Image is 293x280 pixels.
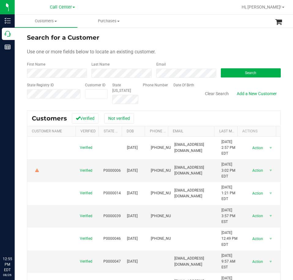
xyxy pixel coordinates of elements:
span: Customers [32,115,67,122]
span: select [267,212,275,220]
span: P0000047 [103,259,121,264]
button: Clear Search [201,88,233,99]
a: Add a New Customer [233,88,281,99]
span: [DATE] 9:57 AM EST [221,253,238,271]
span: P0000046 [103,236,121,242]
button: Search [221,68,281,77]
inline-svg: Call Center [5,31,11,37]
span: [PHONE_NUMBER] [151,168,181,174]
label: State [US_STATE] [112,82,138,93]
span: select [267,144,275,152]
span: [DATE] 1:21 PM EDT [221,185,238,202]
iframe: Resource center [6,231,24,249]
label: Date Of Birth [173,82,194,88]
label: State Registry ID [27,82,54,88]
span: Action [247,212,267,220]
span: select [267,166,275,175]
button: Not verified [104,113,134,124]
span: [PHONE_NUMBER] [151,145,181,151]
span: P0000039 [103,213,121,219]
span: [EMAIL_ADDRESS][DOMAIN_NAME] [174,165,214,176]
span: [PHONE_NUMBER] [151,213,181,219]
a: DOB [127,129,134,133]
span: Verified [80,213,92,219]
span: [EMAIL_ADDRESS][DOMAIN_NAME] [174,256,214,267]
span: Hi, [PERSON_NAME]! [242,5,281,9]
span: [DATE] [127,213,138,219]
span: [DATE] 3:57 PM EST [221,207,238,225]
span: select [267,189,275,198]
span: [DATE] [127,236,138,242]
p: 12:55 PM EDT [3,256,12,273]
label: Customer ID [85,82,106,88]
a: Customer Name [32,129,62,133]
span: [EMAIL_ADDRESS][DOMAIN_NAME] [174,142,214,153]
span: Use one or more fields below to locate an existing customer. [27,49,156,55]
span: Action [247,166,267,175]
label: Last Name [91,62,109,67]
span: Action [247,144,267,152]
a: Purchases [77,15,140,27]
a: State Registry Id [104,129,136,133]
span: [PHONE_NUMBER] [151,190,181,196]
button: Verified [72,113,98,124]
a: Verified [80,129,96,133]
a: Email [173,129,183,133]
span: [PHONE_NUMBER] [151,236,181,242]
a: Last Modified [219,129,245,133]
span: Purchases [78,18,140,24]
a: Phone Number [150,129,178,133]
span: [DATE] 3:02 PM EDT [221,162,238,179]
span: Verified [80,145,92,151]
span: Verified [80,259,92,264]
span: [DATE] [127,168,138,174]
label: First Name [27,62,45,67]
span: Search for a Customer [27,34,99,41]
span: P0000014 [103,190,121,196]
div: Warning - Level 2 [34,168,40,174]
inline-svg: Reports [5,44,11,50]
span: Customers [15,18,77,24]
label: Phone Number [143,82,168,88]
span: [DATE] [127,145,138,151]
span: Verified [80,168,92,174]
span: [EMAIL_ADDRESS][DOMAIN_NAME] [174,188,214,199]
span: [DATE] [127,259,138,264]
label: Email [156,62,166,67]
span: Verified [80,236,92,242]
span: P0000006 [103,168,121,174]
span: [DATE] 2:57 PM EDT [221,139,238,157]
span: Verified [80,190,92,196]
span: select [267,257,275,266]
span: Call Center [50,5,72,10]
span: Action [247,257,267,266]
span: [DATE] 12:49 PM EDT [221,230,238,248]
div: Actions [242,129,273,133]
span: select [267,235,275,243]
span: Action [247,189,267,198]
inline-svg: Inventory [5,18,11,24]
p: 08/26 [3,273,12,277]
span: [DATE] [127,190,138,196]
a: Customers [15,15,77,27]
span: Action [247,235,267,243]
span: Search [245,71,256,75]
